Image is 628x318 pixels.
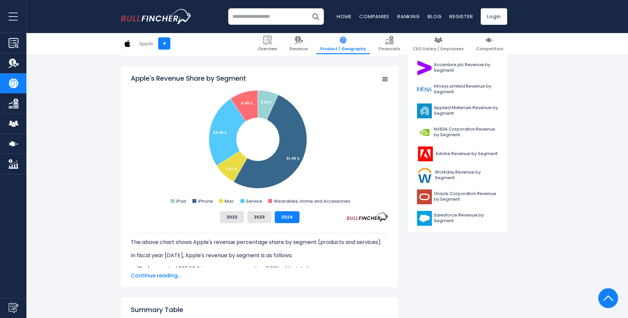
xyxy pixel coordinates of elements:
text: Service [246,198,262,204]
img: INFY logo [417,82,432,97]
a: Workday Revenue by Segment [413,166,502,184]
li: generated $26.69 B in revenue, representing 6.83% of its total revenue. [131,265,388,273]
tspan: 51.45 % [287,156,300,161]
button: Search [307,8,324,25]
span: Revenue [290,46,308,52]
a: Financials [374,33,404,54]
a: Salesforce Revenue by Segment [413,209,502,227]
a: Register [449,13,473,20]
a: NVIDIA Corporation Revenue by Segment [413,123,502,141]
text: Mac [225,198,234,204]
img: AMAT logo [417,103,432,118]
span: Continue reading... [131,272,388,280]
span: Accenture plc Revenue by Segment [434,62,498,73]
a: Login [481,8,507,25]
b: iPad [137,265,149,272]
img: WDAY logo [417,168,433,183]
img: ACN logo [417,60,432,75]
tspan: 6.83 % [261,100,272,105]
img: ORCL logo [417,189,432,204]
a: Go to homepage [121,9,192,24]
a: CEO Salary / Employees [409,33,468,54]
a: Competitors [472,33,507,54]
svg: Apple's Revenue Share by Segment [131,74,388,206]
span: Infosys Limited Revenue by Segment [434,84,498,95]
tspan: 9.46 % [241,101,253,106]
button: 2023 [247,211,271,223]
span: Competitors [476,46,503,52]
text: iPhone [198,198,213,204]
img: NVDA logo [417,125,432,140]
button: 2024 [275,211,299,223]
a: Product / Geography [316,33,370,54]
a: Adobe Revenue by Segment [413,145,502,163]
a: Home [337,13,351,20]
span: Overview [258,46,277,52]
text: iPad [176,198,186,204]
p: In fiscal year [DATE], Apple's revenue by segment is as follows: [131,252,388,259]
a: Applied Materials Revenue by Segment [413,102,502,120]
a: + [158,37,170,50]
a: Infosys Limited Revenue by Segment [413,80,502,99]
a: Ranking [397,13,420,20]
span: Adobe Revenue by Segment [436,151,498,157]
tspan: 7.67 % [226,167,237,172]
span: Oracle Corporation Revenue by Segment [434,191,498,202]
a: Companies [359,13,389,20]
span: Financials [378,46,400,52]
a: Blog [428,13,441,20]
span: Workday Revenue by Segment [435,170,498,181]
a: Overview [254,33,281,54]
img: ADBE logo [417,146,434,161]
tspan: 24.59 % [213,130,227,135]
p: The above chart shows Apple's revenue percentage share by segment (products and services). [131,238,388,246]
span: NVIDIA Corporation Revenue by Segment [434,127,498,138]
span: CEO Salary / Employees [413,46,464,52]
text: Wearables, Home and Accessories [274,198,350,204]
div: Apple [139,40,153,47]
tspan: Apple's Revenue Share by Segment [131,74,246,83]
span: Product / Geography [320,46,366,52]
button: 2022 [220,211,244,223]
img: AAPL logo [121,37,134,50]
img: bullfincher logo [121,9,192,24]
h2: Summary Table [131,305,388,315]
span: Applied Materials Revenue by Segment [434,105,498,116]
a: Revenue [286,33,312,54]
span: Salesforce Revenue by Segment [434,213,498,224]
a: Oracle Corporation Revenue by Segment [413,188,502,206]
a: Accenture plc Revenue by Segment [413,59,502,77]
img: CRM logo [417,211,432,226]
